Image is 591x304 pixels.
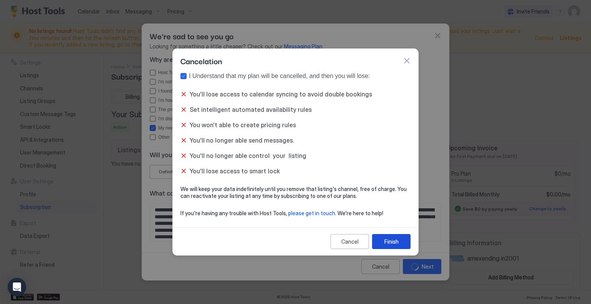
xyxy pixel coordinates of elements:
[190,90,372,98] span: You'll lose access to calendar syncing to avoid double bookings
[190,152,306,159] span: You'll no longer able control your listing
[8,278,26,296] div: Open Intercom Messenger
[180,186,411,199] span: We will keep your data indefinitely until you remove that listing's channel, free of charge. You ...
[190,106,312,113] span: Set intelligent automated availability rules
[180,55,222,66] span: Cancelation
[189,73,370,80] div: I Understand that my plan will be cancelled, and then you will lose:
[180,73,411,80] div: true
[384,238,399,246] div: Finish
[190,136,294,144] span: You'll no longer able send messages.
[341,238,359,246] div: Cancel
[331,234,369,249] button: Cancel
[288,210,336,216] span: please get in touch.
[372,234,411,249] button: Finish
[190,167,280,175] span: You'll lose access to smart lock
[190,121,296,129] span: You won't able to create pricing rules
[180,210,411,217] span: If you're having any trouble with Host Tools, We're here to help!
